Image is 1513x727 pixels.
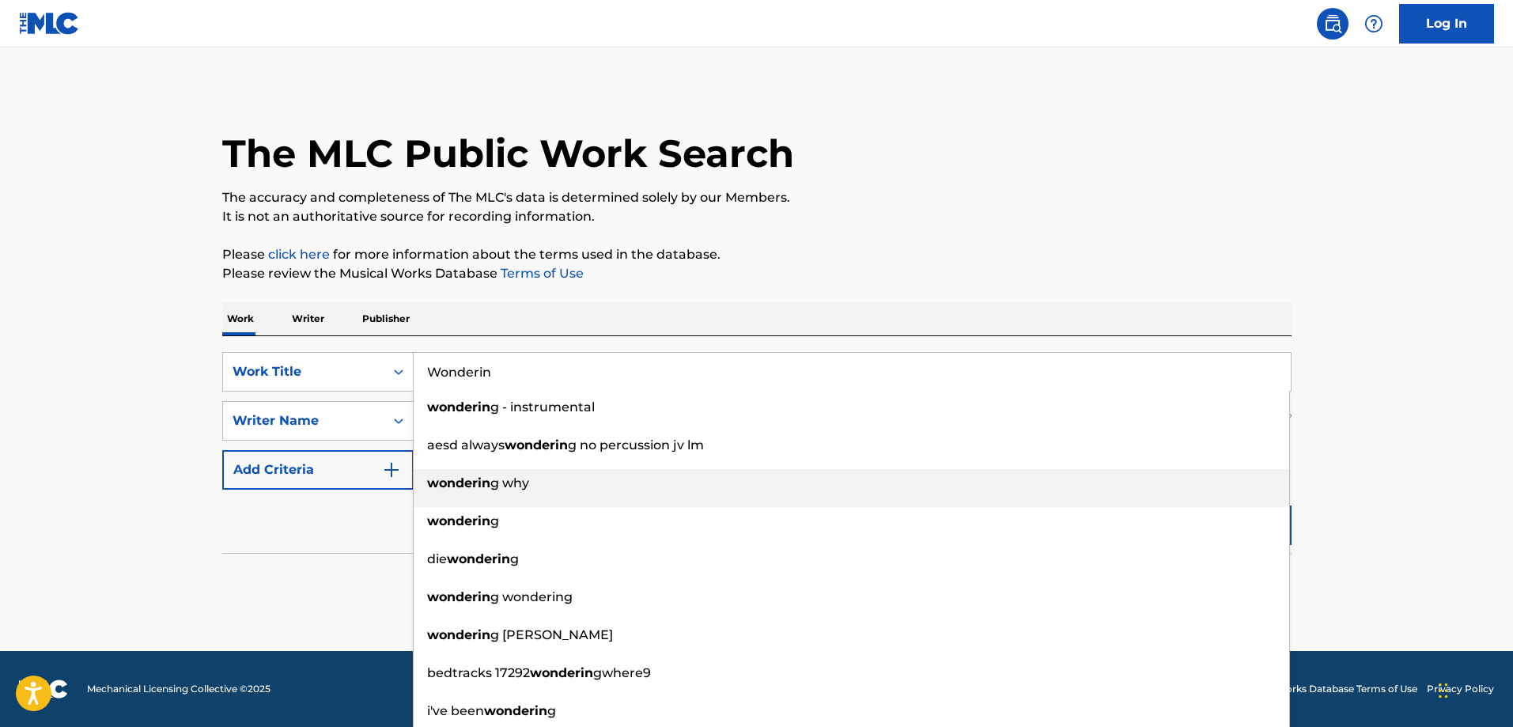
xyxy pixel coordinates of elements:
h1: The MLC Public Work Search [222,130,794,177]
span: g [490,513,499,528]
strong: wonderin [530,665,593,680]
p: The accuracy and completeness of The MLC's data is determined solely by our Members. [222,188,1292,207]
strong: wonderin [427,475,490,490]
form: Search Form [222,352,1292,553]
img: MLC Logo [19,12,80,35]
div: Writer Name [233,411,375,430]
strong: wonderin [427,399,490,415]
strong: wonderin [427,627,490,642]
span: bedtracks 17292 [427,665,530,680]
p: Please review the Musical Works Database [222,264,1292,283]
strong: wonderin [427,513,490,528]
a: Privacy Policy [1427,682,1494,696]
strong: wonderin [447,551,510,566]
a: click here [268,247,330,262]
p: Work [222,302,259,335]
div: Drag [1439,667,1448,714]
p: Publisher [357,302,414,335]
span: Mechanical Licensing Collective © 2025 [87,682,270,696]
span: g [PERSON_NAME] [490,627,613,642]
span: gwhere9 [593,665,651,680]
span: die [427,551,447,566]
p: Please for more information about the terms used in the database. [222,245,1292,264]
div: Work Title [233,362,375,381]
p: Writer [287,302,329,335]
img: search [1323,14,1342,33]
img: logo [19,680,68,699]
span: g why [490,475,529,490]
strong: wonderin [505,437,568,452]
span: g - instrumental [490,399,595,415]
p: It is not an authoritative source for recording information. [222,207,1292,226]
strong: wonderin [427,589,490,604]
span: i've been [427,703,484,718]
span: g wondering [490,589,573,604]
img: help [1364,14,1383,33]
img: 9d2ae6d4665cec9f34b9.svg [382,460,401,479]
a: Terms of Use [497,266,584,281]
a: Public Search [1317,8,1348,40]
iframe: Chat Widget [1434,651,1513,727]
span: g [547,703,556,718]
a: Musical Works Database Terms of Use [1238,682,1417,696]
strong: wonderin [484,703,547,718]
span: g no percussion jv lm [568,437,704,452]
button: Add Criteria [222,450,414,490]
a: Log In [1399,4,1494,44]
div: Help [1358,8,1390,40]
span: aesd always [427,437,505,452]
span: g [510,551,519,566]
